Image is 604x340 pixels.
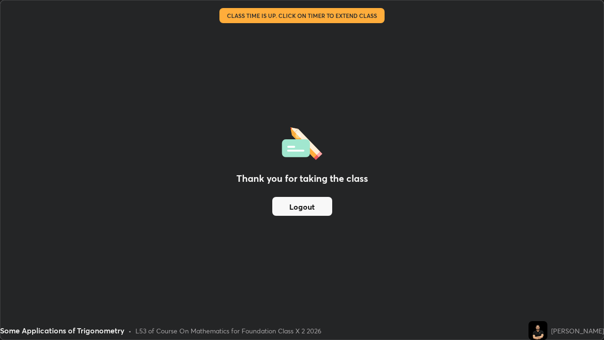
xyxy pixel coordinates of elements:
div: [PERSON_NAME] [551,326,604,336]
img: offlineFeedback.1438e8b3.svg [282,124,322,160]
h2: Thank you for taking the class [236,171,368,186]
div: L53 of Course On Mathematics for Foundation Class X 2 2026 [135,326,321,336]
img: ab0740807ae34c7c8029332c0967adf3.jpg [528,321,547,340]
button: Logout [272,197,332,216]
div: • [128,326,132,336]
